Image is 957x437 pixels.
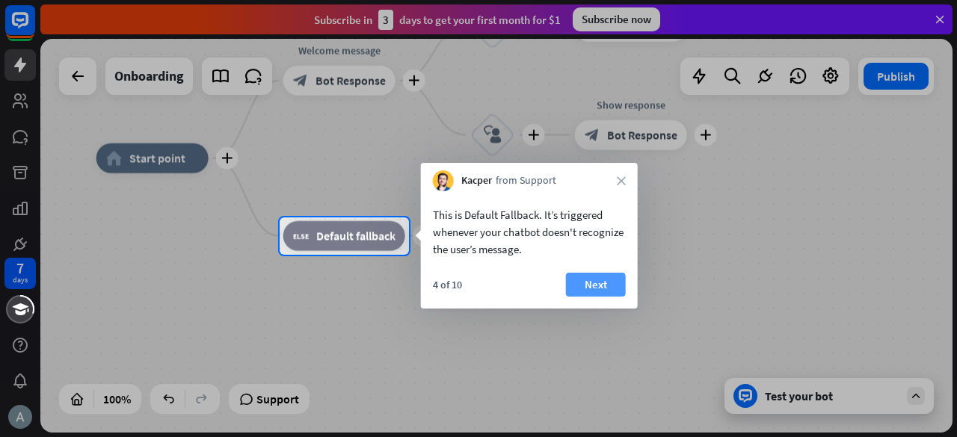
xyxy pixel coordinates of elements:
[496,173,556,188] span: from Support
[433,206,626,258] div: This is Default Fallback. It’s triggered whenever your chatbot doesn't recognize the user’s message.
[12,6,57,51] button: Open LiveChat chat widget
[293,229,309,244] i: block_fallback
[566,273,626,297] button: Next
[433,278,462,291] div: 4 of 10
[316,229,396,244] span: Default fallback
[461,173,492,188] span: Kacper
[617,176,626,185] i: close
